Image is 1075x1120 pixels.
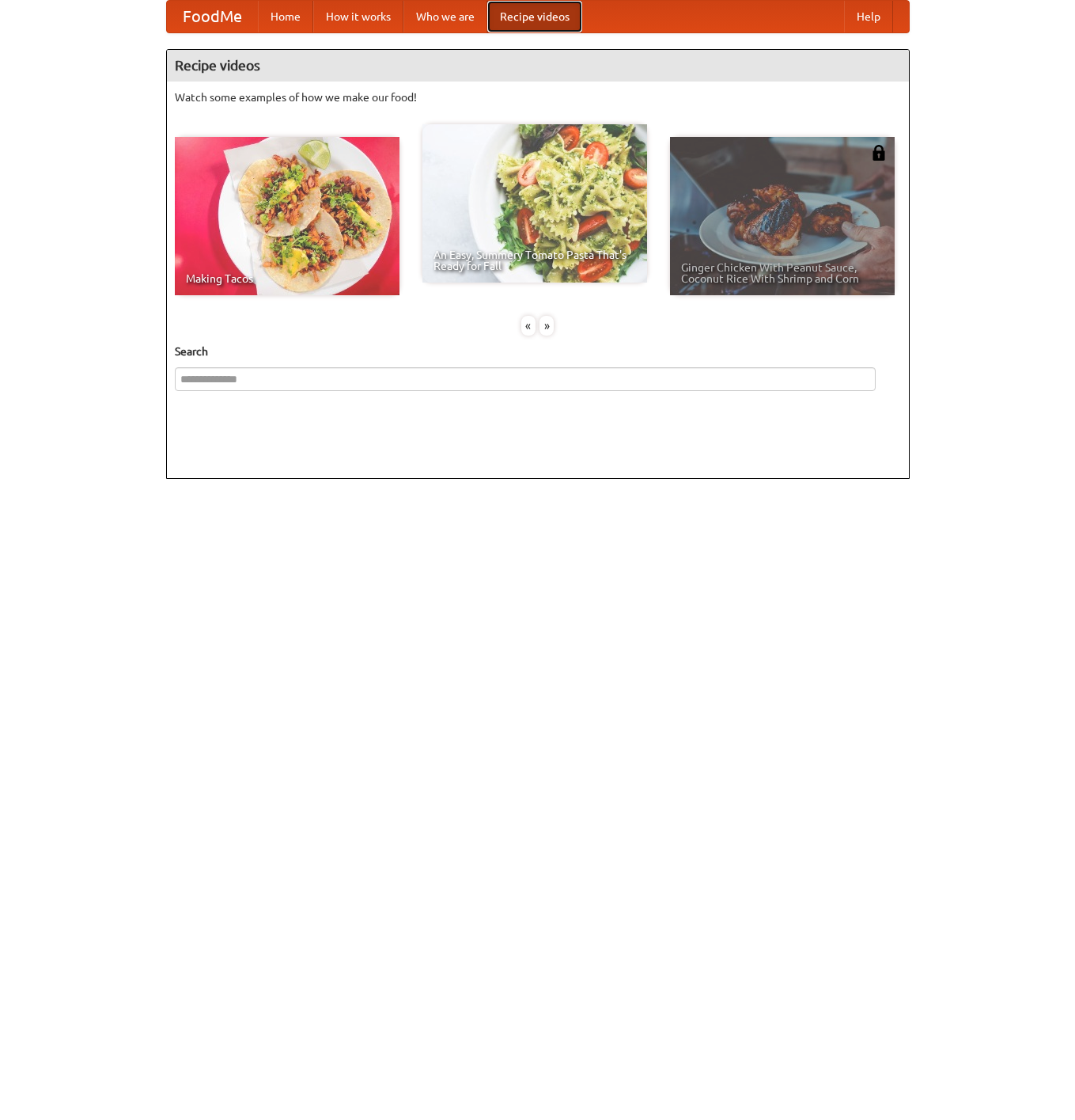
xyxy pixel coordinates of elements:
div: « [521,316,536,336]
a: Help [844,1,893,32]
a: An Easy, Summery Tomato Pasta That's Ready for Fall [422,124,647,283]
img: 483408.png [871,145,887,161]
span: An Easy, Summery Tomato Pasta That's Ready for Fall [433,249,636,271]
h5: Search [175,344,901,359]
a: Home [258,1,313,32]
h4: Recipe videos [167,50,909,82]
a: Who we are [403,1,487,32]
a: Recipe videos [487,1,582,32]
p: Watch some examples of how we make our food! [175,89,901,105]
a: FoodMe [167,1,258,32]
span: Making Tacos [186,273,388,284]
a: How it works [313,1,403,32]
a: Making Tacos [175,137,399,295]
div: » [539,316,554,336]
